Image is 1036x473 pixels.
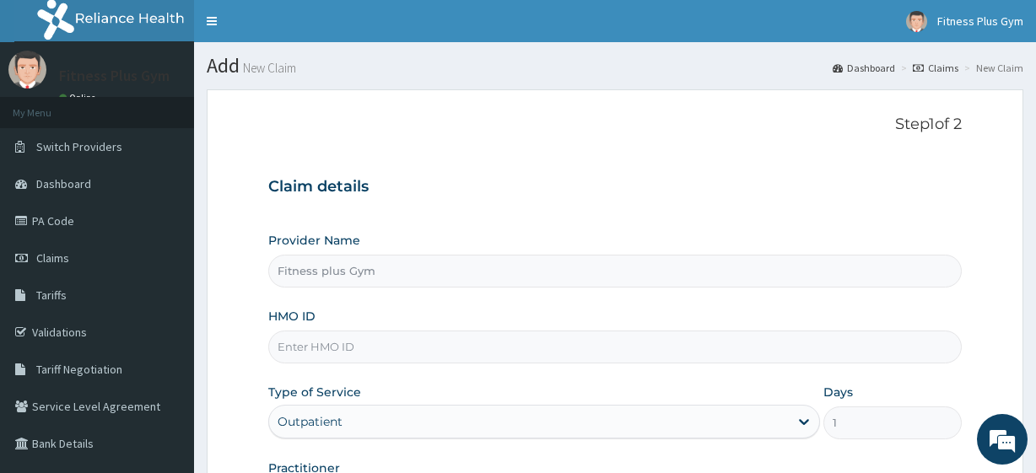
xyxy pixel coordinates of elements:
li: New Claim [960,61,1023,75]
h1: Add [207,55,1023,77]
input: Enter HMO ID [268,331,961,363]
span: Tariffs [36,288,67,303]
span: Fitness Plus Gym [937,13,1023,29]
a: Claims [913,61,958,75]
label: Days [823,384,853,400]
img: User Image [906,11,927,32]
p: Step 1 of 2 [268,116,961,134]
label: Provider Name [268,232,360,249]
span: Claims [36,250,69,266]
a: Online [59,92,100,104]
label: HMO ID [268,308,316,325]
span: Switch Providers [36,139,122,154]
label: Type of Service [268,384,361,400]
p: Fitness Plus Gym [59,68,170,83]
a: Dashboard [833,61,895,75]
h3: Claim details [268,178,961,196]
span: Tariff Negotiation [36,362,122,377]
img: User Image [8,51,46,89]
span: Dashboard [36,176,91,191]
small: New Claim [240,62,296,74]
